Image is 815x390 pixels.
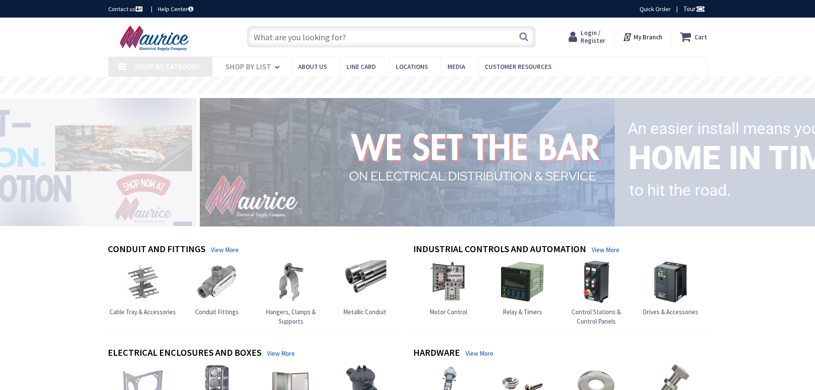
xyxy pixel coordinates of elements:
[427,260,470,303] img: Motor Control
[413,347,460,360] h4: Hardware
[572,308,621,325] span: Control Stations & Control Panels
[430,308,467,316] span: Motor Control
[110,308,176,316] span: Cable Tray & Accessories
[569,29,605,45] a: Login / Register
[485,63,551,71] span: Customer Resources
[256,260,326,326] a: Hangers, Clamps & Supports Hangers, Clamps & Supports
[158,5,193,13] a: Help Center
[683,5,705,13] span: Tour
[211,245,239,254] a: View More
[501,260,544,316] a: Relay & Timers Relay & Timers
[640,5,671,13] a: Quick Order
[247,26,536,48] input: What are you looking for?
[561,260,631,326] a: Control Stations & Control Panels Control Stations & Control Panels
[108,244,205,256] h4: Conduit and Fittings
[396,63,428,71] span: Locations
[344,260,386,303] img: Metallic Conduit
[195,308,239,316] span: Conduit Fittings
[298,63,327,71] span: About us
[195,260,239,316] a: Conduit Fittings Conduit Fittings
[122,260,164,303] img: Cable Tray & Accessories
[343,260,386,316] a: Metallic Conduit Metallic Conduit
[347,63,376,71] span: Line Card
[108,5,144,13] a: Contact us
[643,260,698,316] a: Drives & Accessories Drives & Accessories
[108,347,261,360] h4: Electrical Enclosures and Boxes
[330,81,486,90] rs-layer: Free Same Day Pickup at 15 Locations
[581,29,605,45] span: Login / Register
[643,308,698,316] span: Drives & Accessories
[343,308,386,316] span: Metallic Conduit
[196,260,238,303] img: Conduit Fittings
[649,260,692,303] img: Drives & Accessories
[413,244,586,256] h4: Industrial Controls and Automation
[448,63,465,71] span: Media
[266,308,316,325] span: Hangers, Clamps & Supports
[503,308,542,316] span: Relay & Timers
[267,349,295,358] a: View More
[110,260,176,316] a: Cable Tray & Accessories Cable Tray & Accessories
[225,62,271,71] span: Shop By List
[694,29,707,45] strong: Cart
[680,29,707,45] a: Cart
[634,33,662,41] strong: My Branch
[427,260,470,316] a: Motor Control Motor Control
[501,260,544,303] img: Relay & Timers
[622,29,662,45] div: My Branch
[108,25,203,51] img: Maurice Electrical Supply Company
[592,245,619,254] a: View More
[270,260,312,303] img: Hangers, Clamps & Supports
[190,95,618,228] img: 1_1.png
[135,62,200,71] span: Shop By Category
[465,349,493,358] a: View More
[575,260,618,303] img: Control Stations & Control Panels
[629,176,731,205] rs-layer: to hit the road.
